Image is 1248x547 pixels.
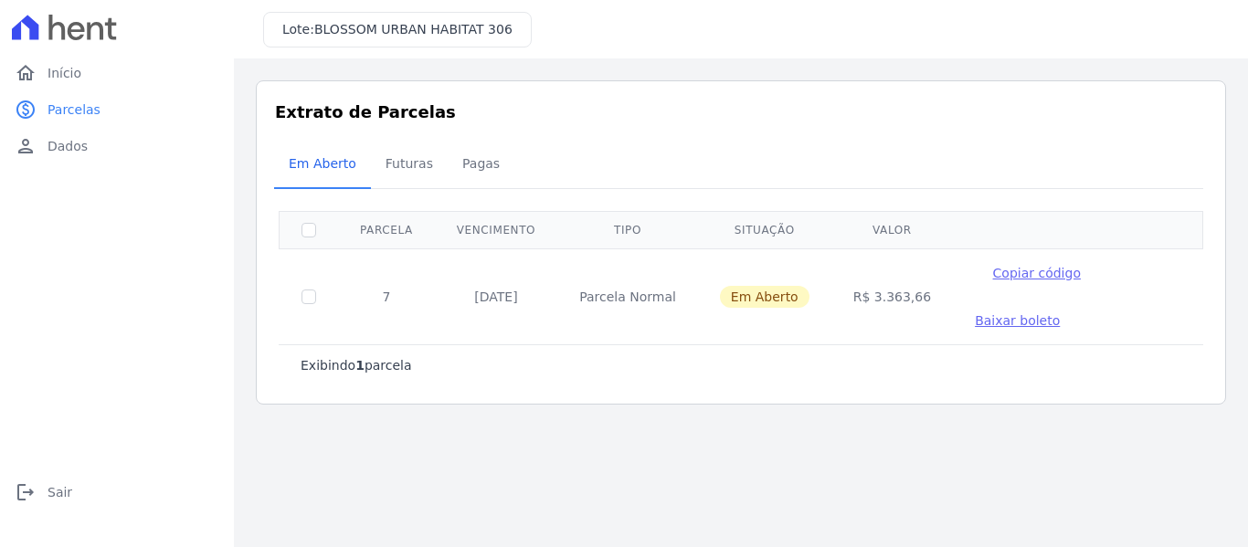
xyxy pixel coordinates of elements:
h3: Lote: [282,20,513,39]
span: Sair [48,483,72,501]
span: Dados [48,137,88,155]
a: personDados [7,128,227,164]
p: Exibindo parcela [301,356,412,374]
span: Parcelas [48,100,100,119]
span: Copiar código [993,266,1081,280]
th: Situação [698,211,831,248]
i: home [15,62,37,84]
a: Pagas [448,142,514,189]
th: Tipo [557,211,698,248]
td: Parcela Normal [557,248,698,344]
span: Em Aberto [278,145,367,182]
span: Baixar boleto [975,313,1060,328]
th: Parcela [338,211,435,248]
a: logoutSair [7,474,227,510]
span: BLOSSOM URBAN HABITAT 306 [314,22,513,37]
th: Vencimento [435,211,557,248]
span: Em Aberto [720,286,809,308]
button: Copiar código [975,264,1098,282]
th: Valor [831,211,953,248]
a: homeInício [7,55,227,91]
span: Futuras [375,145,444,182]
i: paid [15,99,37,121]
td: 7 [338,248,435,344]
a: paidParcelas [7,91,227,128]
i: logout [15,481,37,503]
span: Pagas [451,145,511,182]
b: 1 [355,358,365,373]
h3: Extrato de Parcelas [275,100,1207,124]
a: Baixar boleto [975,311,1060,330]
i: person [15,135,37,157]
a: Em Aberto [274,142,371,189]
td: [DATE] [435,248,557,344]
a: Futuras [371,142,448,189]
span: Início [48,64,81,82]
td: R$ 3.363,66 [831,248,953,344]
